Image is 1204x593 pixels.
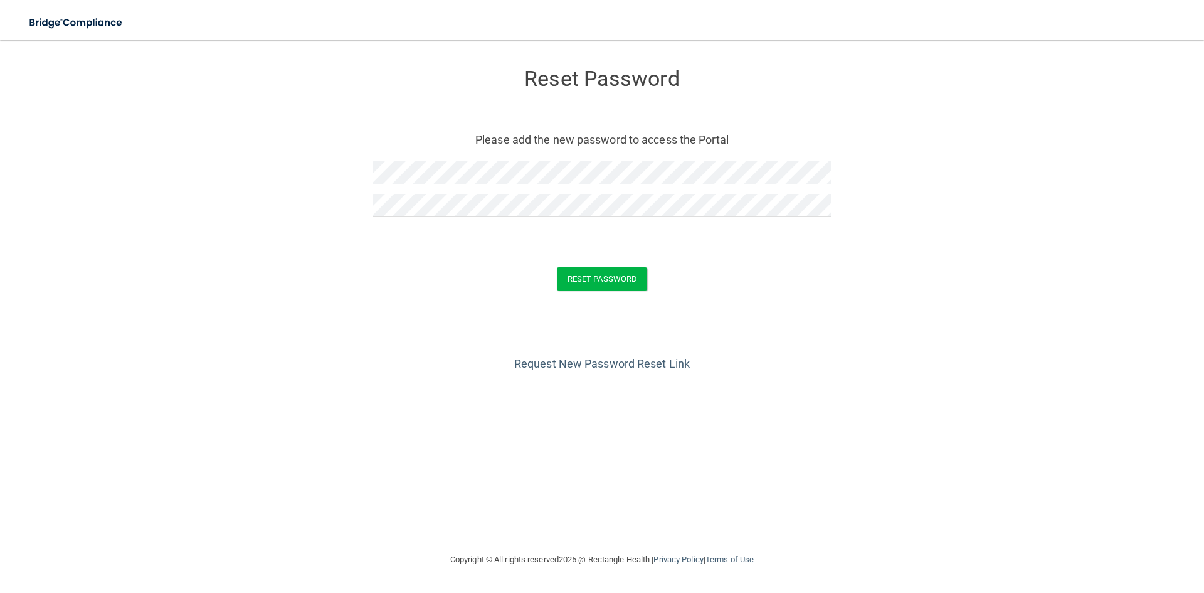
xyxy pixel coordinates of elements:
[19,10,134,36] img: bridge_compliance_login_screen.278c3ca4.svg
[373,540,831,580] div: Copyright © All rights reserved 2025 @ Rectangle Health | |
[705,555,754,564] a: Terms of Use
[557,267,647,291] button: Reset Password
[514,357,690,370] a: Request New Password Reset Link
[383,129,821,150] p: Please add the new password to access the Portal
[653,555,703,564] a: Privacy Policy
[373,67,831,90] h3: Reset Password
